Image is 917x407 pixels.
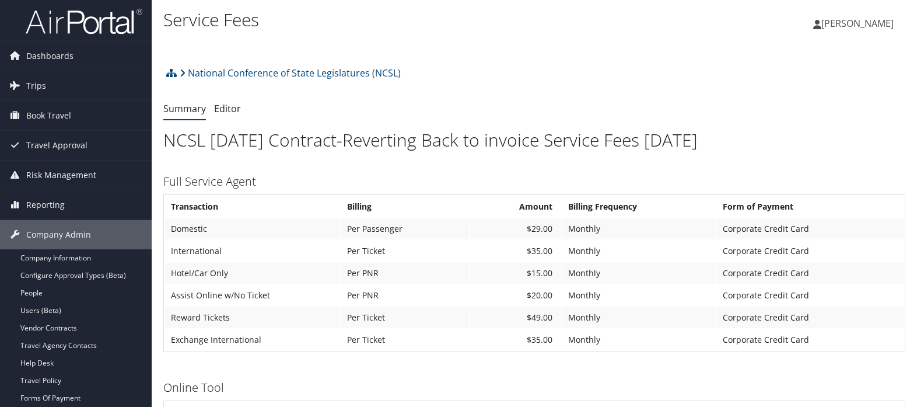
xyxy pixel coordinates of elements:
[163,102,206,115] a: Summary
[26,220,91,249] span: Company Admin
[717,241,904,262] td: Corporate Credit Card
[26,101,71,130] span: Book Travel
[163,128,905,152] h1: NCSL [DATE] Contract-Reverting Back to invoice Service Fees [DATE]
[26,8,142,35] img: airportal-logo.png
[717,285,904,306] td: Corporate Credit Card
[717,263,904,284] td: Corporate Credit Card
[26,161,96,190] span: Risk Management
[562,307,716,328] td: Monthly
[470,329,561,350] td: $35.00
[341,263,469,284] td: Per PNR
[717,307,904,328] td: Corporate Credit Card
[821,17,894,30] span: [PERSON_NAME]
[165,329,340,350] td: Exchange International
[562,329,716,350] td: Monthly
[470,196,561,217] th: Amount
[163,8,658,32] h1: Service Fees
[562,285,716,306] td: Monthly
[26,71,46,100] span: Trips
[813,6,905,41] a: [PERSON_NAME]
[163,380,905,396] h3: Online Tool
[717,329,904,350] td: Corporate Credit Card
[717,196,904,217] th: Form of Payment
[562,196,716,217] th: Billing Frequency
[717,218,904,239] td: Corporate Credit Card
[341,241,469,262] td: Per Ticket
[562,241,716,262] td: Monthly
[470,285,561,306] td: $20.00
[562,263,716,284] td: Monthly
[562,218,716,239] td: Monthly
[341,285,469,306] td: Per PNR
[26,41,73,71] span: Dashboards
[470,241,561,262] td: $35.00
[165,307,340,328] td: Reward Tickets
[470,263,561,284] td: $15.00
[26,190,65,220] span: Reporting
[470,218,561,239] td: $29.00
[180,61,401,85] a: National Conference of State Legislatures (NCSL)
[341,307,469,328] td: Per Ticket
[165,241,340,262] td: International
[214,102,241,115] a: Editor
[341,196,469,217] th: Billing
[165,196,340,217] th: Transaction
[165,285,340,306] td: Assist Online w/No Ticket
[26,131,87,160] span: Travel Approval
[165,263,340,284] td: Hotel/Car Only
[470,307,561,328] td: $49.00
[163,173,905,190] h3: Full Service Agent
[341,329,469,350] td: Per Ticket
[341,218,469,239] td: Per Passenger
[165,218,340,239] td: Domestic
